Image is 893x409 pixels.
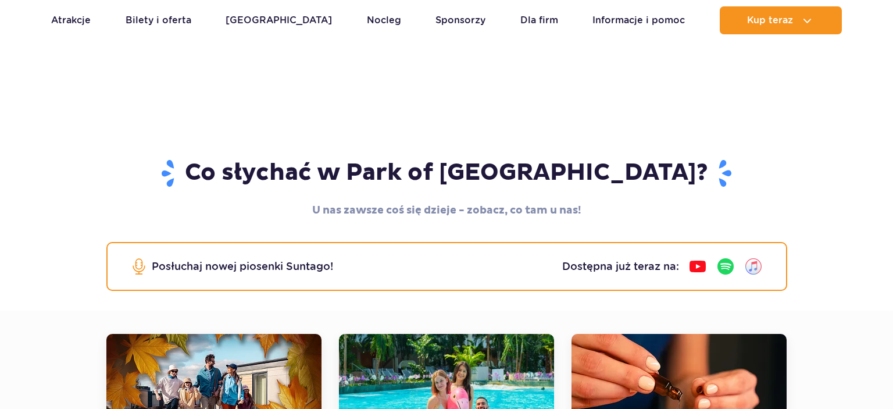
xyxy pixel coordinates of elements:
[592,6,685,34] a: Informacje i pomoc
[106,202,787,219] p: U nas zawsze coś się dzieje - zobacz, co tam u nas!
[716,257,735,276] img: Spotify
[562,258,679,275] p: Dostępna już teraz na:
[720,6,842,34] button: Kup teraz
[744,257,763,276] img: iTunes
[152,258,333,275] p: Posłuchaj nowej piosenki Suntago!
[747,15,793,26] span: Kup teraz
[520,6,558,34] a: Dla firm
[367,6,401,34] a: Nocleg
[106,158,787,189] h1: Co słychać w Park of [GEOGRAPHIC_DATA]?
[126,6,191,34] a: Bilety i oferta
[688,257,707,276] img: YouTube
[435,6,485,34] a: Sponsorzy
[51,6,91,34] a: Atrakcje
[226,6,332,34] a: [GEOGRAPHIC_DATA]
